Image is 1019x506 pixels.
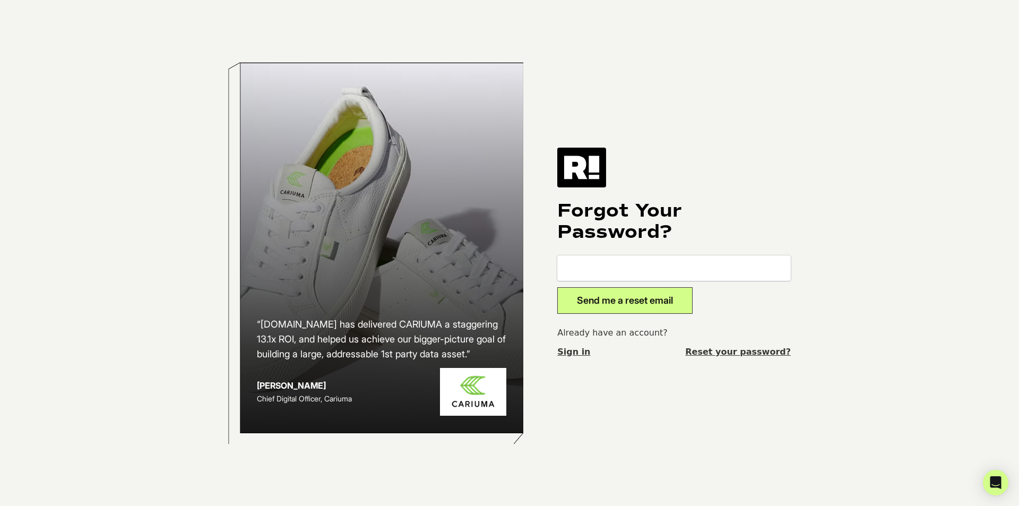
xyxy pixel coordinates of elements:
span: Chief Digital Officer, Cariuma [257,394,352,403]
div: Open Intercom Messenger [983,470,1008,495]
h2: “[DOMAIN_NAME] has delivered CARIUMA a staggering 13.1x ROI, and helped us achieve our bigger-pic... [257,317,506,362]
p: Already have an account? [557,327,791,339]
img: Cariuma [440,368,506,416]
img: Retention.com [557,148,606,187]
h1: Forgot Your Password? [557,200,791,243]
a: Reset your password? [685,346,791,358]
a: Sign in [557,346,590,358]
button: Send me a reset email [557,287,693,314]
strong: [PERSON_NAME] [257,380,326,391]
